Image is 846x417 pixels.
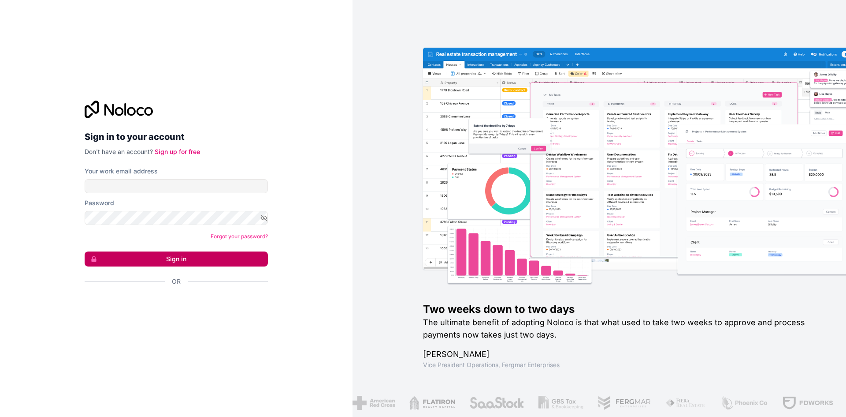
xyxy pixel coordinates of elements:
[348,396,390,410] img: /assets/american-red-cross-BAupjrZR.png
[155,148,200,155] a: Sign up for free
[211,233,268,240] a: Forgot your password?
[404,396,450,410] img: /assets/flatiron-C8eUkumj.png
[85,148,153,155] span: Don't have an account?
[534,396,579,410] img: /assets/gbstax-C-GtDUiK.png
[464,396,520,410] img: /assets/saastock-C6Zbiodz.png
[85,167,158,176] label: Your work email address
[660,396,702,410] img: /assets/fiera-fwj2N5v4.png
[172,277,181,286] span: Or
[85,252,268,267] button: Sign in
[80,296,265,315] iframe: Sign in with Google Button
[423,361,818,369] h1: Vice President Operations , Fergmar Enterprises
[777,396,829,410] img: /assets/fdworks-Bi04fVtw.png
[85,211,268,225] input: Password
[85,129,268,145] h2: Sign in to your account
[85,199,114,207] label: Password
[423,302,818,316] h1: Two weeks down to two days
[716,396,763,410] img: /assets/phoenix-BREaitsQ.png
[593,396,646,410] img: /assets/fergmar-CudnrXN5.png
[85,179,268,193] input: Email address
[423,348,818,361] h1: [PERSON_NAME]
[423,316,818,341] h2: The ultimate benefit of adopting Noloco is that what used to take two weeks to approve and proces...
